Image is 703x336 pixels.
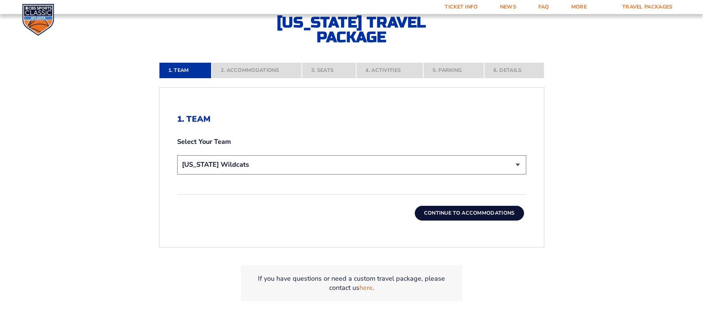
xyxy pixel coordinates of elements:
a: here [359,283,373,292]
h2: 1. Team [177,114,526,124]
h2: [US_STATE] Travel Package [270,15,433,45]
label: Select Your Team [177,137,526,146]
img: CBS Sports Classic [22,4,54,36]
p: If you have questions or need a custom travel package, please contact us . [250,274,454,292]
button: Continue To Accommodations [415,206,524,221]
